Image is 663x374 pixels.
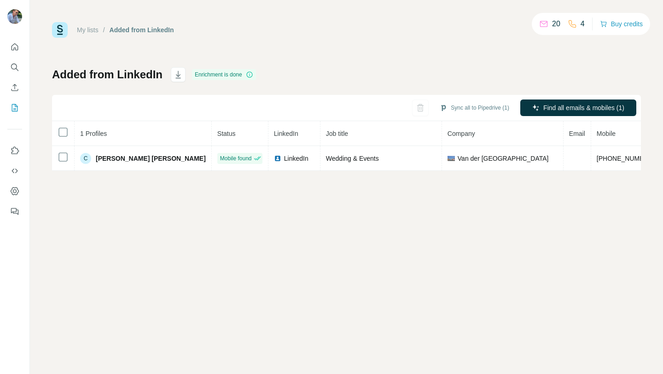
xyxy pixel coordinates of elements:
img: Avatar [7,9,22,24]
li: / [103,25,105,35]
span: 1 Profiles [80,130,107,137]
p: 4 [581,18,585,29]
img: Surfe Logo [52,22,68,38]
div: Enrichment is done [192,69,256,80]
p: 20 [552,18,560,29]
button: Quick start [7,39,22,55]
div: Added from LinkedIn [110,25,174,35]
button: Use Surfe on LinkedIn [7,142,22,159]
div: C [80,153,91,164]
span: Van der [GEOGRAPHIC_DATA] [458,154,549,163]
button: My lists [7,99,22,116]
button: Find all emails & mobiles (1) [520,99,636,116]
button: Dashboard [7,183,22,199]
span: [PERSON_NAME] [PERSON_NAME] [96,154,206,163]
button: Search [7,59,22,76]
span: Mobile found [220,154,252,163]
button: Buy credits [600,18,643,30]
span: Find all emails & mobiles (1) [543,103,624,112]
button: Sync all to Pipedrive (1) [433,101,516,115]
button: Enrich CSV [7,79,22,96]
span: Company [448,130,475,137]
span: Wedding & Events [326,155,379,162]
span: Mobile [597,130,616,137]
button: Feedback [7,203,22,220]
span: LinkedIn [274,130,298,137]
img: company-logo [448,155,455,162]
span: Email [569,130,585,137]
span: LinkedIn [284,154,308,163]
span: [PHONE_NUMBER] [597,154,655,163]
a: My lists [77,26,99,34]
span: Status [217,130,236,137]
span: Job title [326,130,348,137]
h1: Added from LinkedIn [52,67,163,82]
button: Use Surfe API [7,163,22,179]
img: LinkedIn logo [274,155,281,162]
